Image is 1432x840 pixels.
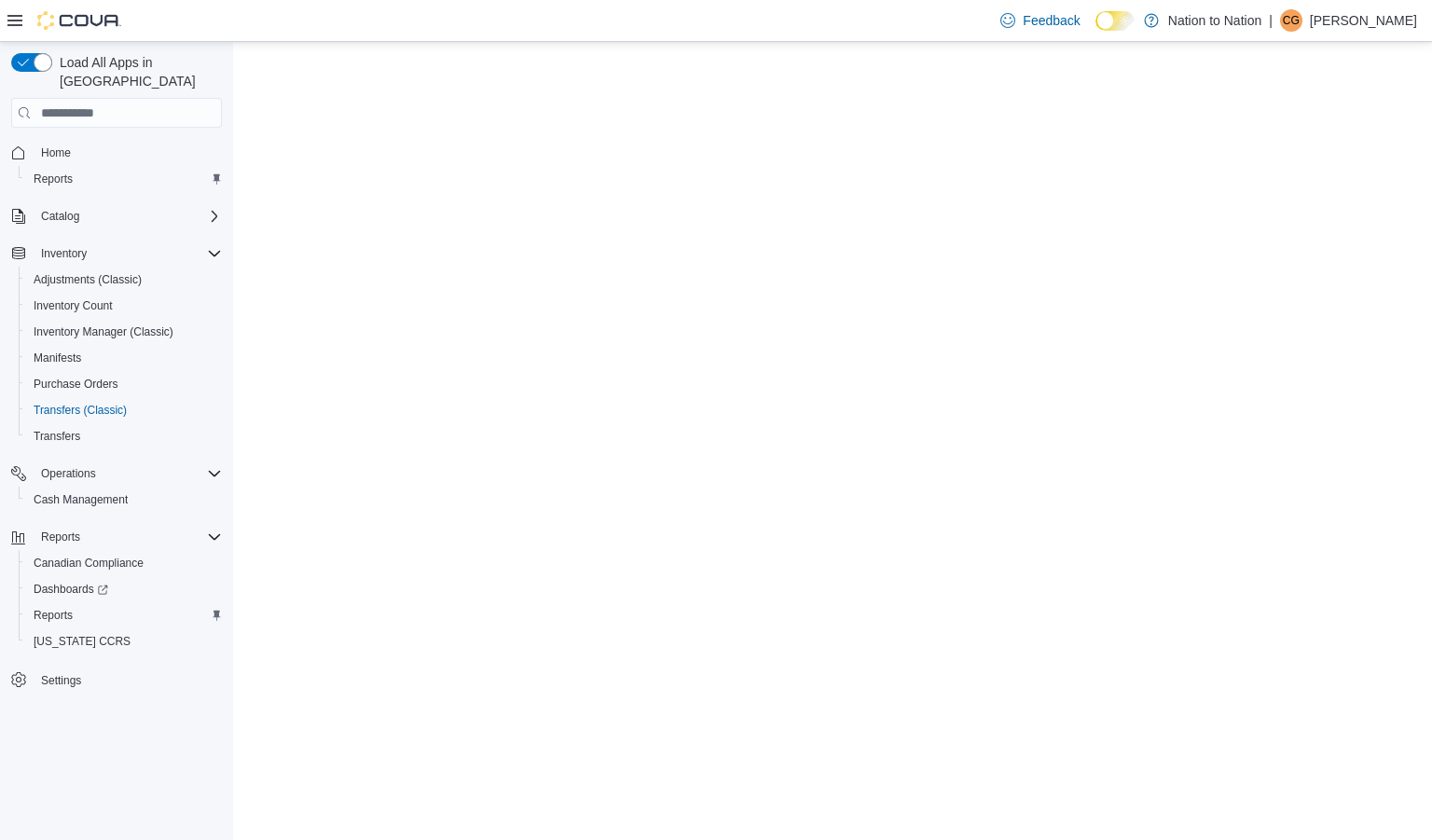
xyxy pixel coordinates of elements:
[1280,9,1302,32] div: Christa Gutierrez
[19,487,229,513] button: Cash Management
[41,673,81,688] span: Settings
[19,293,229,319] button: Inventory Count
[1023,11,1080,30] span: Feedback
[41,209,79,224] span: Catalog
[993,2,1087,39] a: Feedback
[34,492,128,507] span: Cash Management
[34,242,222,265] span: Inventory
[34,242,94,265] button: Inventory
[26,269,149,291] a: Adjustments (Classic)
[34,429,80,444] span: Transfers
[34,298,113,313] span: Inventory Count
[34,205,222,227] span: Catalog
[34,142,78,164] a: Home
[4,203,229,229] button: Catalog
[26,347,89,369] a: Manifests
[19,267,229,293] button: Adjustments (Classic)
[26,604,222,627] span: Reports
[19,397,229,423] button: Transfers (Classic)
[34,351,81,365] span: Manifests
[26,168,222,190] span: Reports
[19,319,229,345] button: Inventory Manager (Classic)
[34,608,73,623] span: Reports
[26,552,151,574] a: Canadian Compliance
[26,399,222,421] span: Transfers (Classic)
[34,272,142,287] span: Adjustments (Classic)
[41,246,87,261] span: Inventory
[19,550,229,576] button: Canadian Compliance
[41,145,71,160] span: Home
[26,347,222,369] span: Manifests
[26,373,222,395] span: Purchase Orders
[19,371,229,397] button: Purchase Orders
[1269,9,1273,32] p: |
[26,321,181,343] a: Inventory Manager (Classic)
[34,141,222,164] span: Home
[34,205,87,227] button: Catalog
[34,668,222,691] span: Settings
[26,295,120,317] a: Inventory Count
[26,168,80,190] a: Reports
[41,530,80,544] span: Reports
[34,526,222,548] span: Reports
[4,461,229,487] button: Operations
[11,131,222,742] nav: Complex example
[1310,9,1417,32] p: [PERSON_NAME]
[26,269,222,291] span: Adjustments (Classic)
[34,582,108,597] span: Dashboards
[19,345,229,371] button: Manifests
[34,462,103,485] button: Operations
[4,241,229,267] button: Inventory
[26,425,222,448] span: Transfers
[52,53,222,90] span: Load All Apps in [GEOGRAPHIC_DATA]
[1095,11,1135,31] input: Dark Mode
[26,578,116,600] a: Dashboards
[26,321,222,343] span: Inventory Manager (Classic)
[19,423,229,449] button: Transfers
[34,324,173,339] span: Inventory Manager (Classic)
[26,578,222,600] span: Dashboards
[4,139,229,166] button: Home
[34,377,118,392] span: Purchase Orders
[4,666,229,693] button: Settings
[34,556,144,571] span: Canadian Compliance
[26,425,88,448] a: Transfers
[34,526,88,548] button: Reports
[34,172,73,186] span: Reports
[1168,9,1261,32] p: Nation to Nation
[26,604,80,627] a: Reports
[34,669,89,692] a: Settings
[26,399,134,421] a: Transfers (Classic)
[4,524,229,550] button: Reports
[37,11,121,30] img: Cova
[19,576,229,602] a: Dashboards
[1283,9,1300,32] span: CG
[26,630,138,653] a: [US_STATE] CCRS
[26,630,222,653] span: Washington CCRS
[34,634,131,649] span: [US_STATE] CCRS
[26,373,126,395] a: Purchase Orders
[26,489,222,511] span: Cash Management
[19,602,229,628] button: Reports
[34,462,222,485] span: Operations
[26,489,135,511] a: Cash Management
[41,466,96,481] span: Operations
[19,166,229,192] button: Reports
[34,403,127,418] span: Transfers (Classic)
[19,628,229,654] button: [US_STATE] CCRS
[26,552,222,574] span: Canadian Compliance
[26,295,222,317] span: Inventory Count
